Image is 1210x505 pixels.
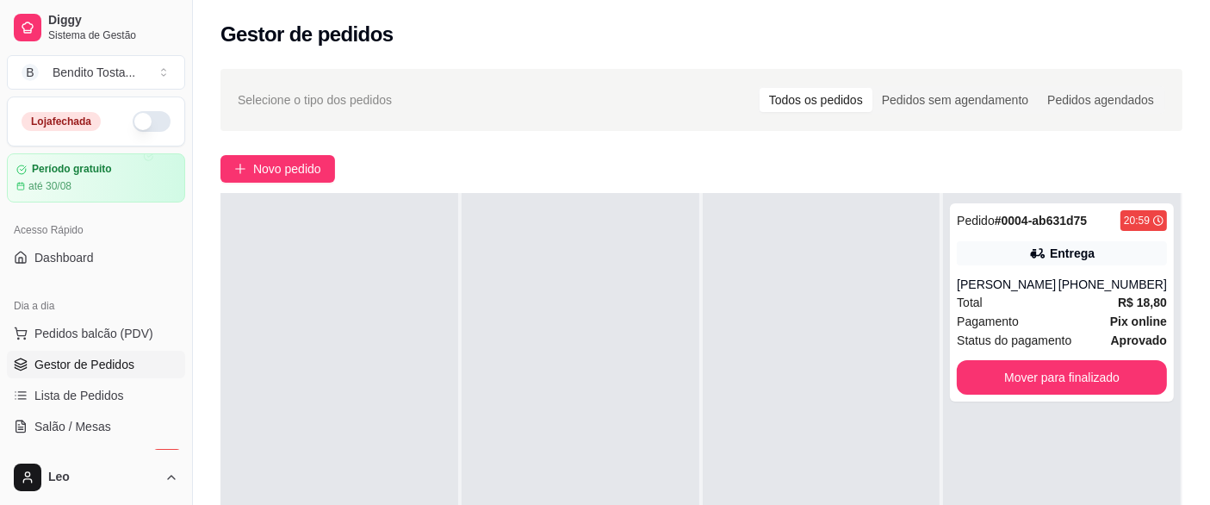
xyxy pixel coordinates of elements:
[1118,296,1167,309] strong: R$ 18,80
[7,216,185,244] div: Acesso Rápido
[7,320,185,347] button: Pedidos balcão (PDV)
[957,312,1019,331] span: Pagamento
[1111,334,1167,347] strong: aprovado
[7,292,185,320] div: Dia a dia
[34,387,124,404] span: Lista de Pedidos
[7,153,185,203] a: Período gratuitoaté 30/08
[1058,276,1167,293] div: [PHONE_NUMBER]
[48,28,178,42] span: Sistema de Gestão
[22,64,39,81] span: B
[957,293,983,312] span: Total
[1124,214,1150,228] div: 20:59
[1050,245,1095,262] div: Entrega
[7,244,185,271] a: Dashboard
[220,155,335,183] button: Novo pedido
[53,64,135,81] div: Bendito Tosta ...
[957,331,1071,350] span: Status do pagamento
[34,356,134,373] span: Gestor de Pedidos
[7,55,185,90] button: Select a team
[1110,315,1167,328] strong: Pix online
[220,21,394,48] h2: Gestor de pedidos
[34,418,111,435] span: Salão / Mesas
[7,7,185,48] a: DiggySistema de Gestão
[238,90,392,109] span: Selecione o tipo dos pedidos
[1038,88,1163,112] div: Pedidos agendados
[22,112,101,131] div: Loja fechada
[28,179,71,193] article: até 30/08
[48,13,178,28] span: Diggy
[34,449,87,466] span: Diggy Bot
[7,351,185,378] a: Gestor de Pedidos
[253,159,321,178] span: Novo pedido
[234,163,246,175] span: plus
[957,214,995,228] span: Pedido
[957,360,1167,395] button: Mover para finalizado
[7,444,185,471] a: Diggy Botnovo
[133,111,171,132] button: Alterar Status
[872,88,1038,112] div: Pedidos sem agendamento
[34,249,94,266] span: Dashboard
[7,457,185,498] button: Leo
[7,382,185,409] a: Lista de Pedidos
[34,325,153,342] span: Pedidos balcão (PDV)
[7,413,185,440] a: Salão / Mesas
[760,88,872,112] div: Todos os pedidos
[957,276,1058,293] div: [PERSON_NAME]
[32,163,112,176] article: Período gratuito
[995,214,1087,228] strong: # 0004-ab631d75
[48,470,158,485] span: Leo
